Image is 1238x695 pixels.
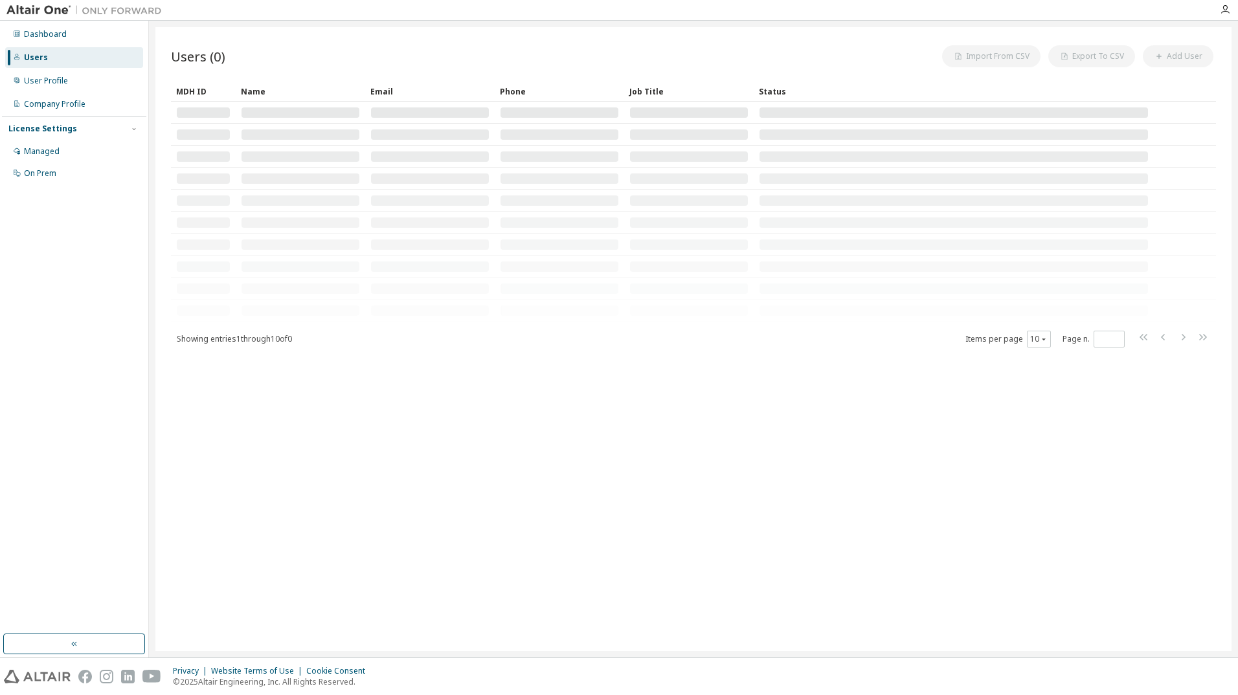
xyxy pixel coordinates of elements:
span: Showing entries 1 through 10 of 0 [177,333,292,344]
div: Managed [24,146,60,157]
span: Items per page [965,331,1051,347]
img: facebook.svg [78,670,92,683]
div: Job Title [629,81,748,102]
button: Import From CSV [942,45,1041,67]
div: Website Terms of Use [211,666,306,676]
div: Name [241,81,360,102]
button: Export To CSV [1048,45,1135,67]
div: Company Profile [24,99,85,109]
div: License Settings [8,124,77,134]
img: altair_logo.svg [4,670,71,683]
button: Add User [1143,45,1213,67]
span: Users (0) [171,47,225,65]
img: Altair One [6,4,168,17]
div: Email [370,81,490,102]
div: Cookie Consent [306,666,373,676]
div: User Profile [24,76,68,86]
div: Dashboard [24,29,67,39]
p: © 2025 Altair Engineering, Inc. All Rights Reserved. [173,676,373,687]
div: MDH ID [176,81,231,102]
img: instagram.svg [100,670,113,683]
button: 10 [1030,334,1048,344]
div: On Prem [24,168,56,179]
img: youtube.svg [142,670,161,683]
div: Privacy [173,666,211,676]
span: Page n. [1063,331,1125,347]
div: Status [759,81,1149,102]
div: Phone [500,81,619,102]
div: Users [24,52,48,63]
img: linkedin.svg [121,670,135,683]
